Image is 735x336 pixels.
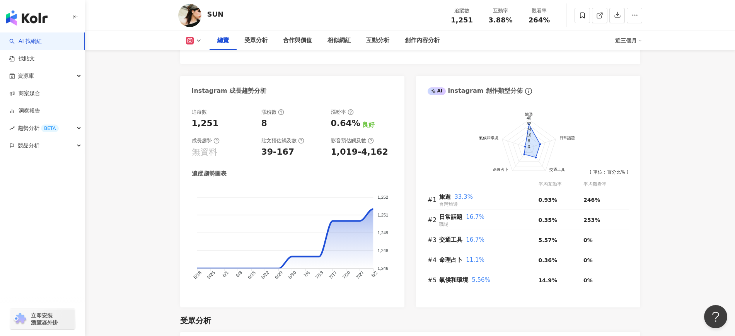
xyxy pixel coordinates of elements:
span: 台灣旅遊 [439,201,458,207]
span: 5.57% [539,237,558,243]
span: 日常話題 [439,213,462,220]
span: 命理占卜 [439,256,462,263]
div: 相似網紅 [327,36,351,45]
div: 平均觀看率 [583,181,629,188]
tspan: 6/8 [235,269,243,278]
span: 246% [583,197,600,203]
text: 0 [527,144,530,148]
span: 氣候和環境 [439,276,468,283]
tspan: 7/6 [302,269,311,278]
span: 0% [583,237,593,243]
div: 1,251 [192,118,219,130]
div: 觀看率 [525,7,554,15]
div: #4 [428,255,439,265]
div: 8 [261,118,267,130]
span: 33.3% [454,193,473,200]
tspan: 6/29 [273,269,284,280]
a: searchAI 找網紅 [9,38,42,45]
div: 追蹤數 [447,7,477,15]
span: 0.36% [539,257,558,263]
tspan: 1,248 [377,248,388,253]
img: chrome extension [12,313,27,325]
div: 0.64% [331,118,360,130]
div: 受眾分析 [244,36,268,45]
img: logo [6,10,48,26]
span: 職場 [439,222,449,227]
text: 40 [526,116,531,120]
div: AI [428,87,446,95]
div: #1 [428,195,439,205]
div: #3 [428,235,439,245]
a: 商案媒合 [9,90,40,97]
div: 漲粉數 [261,109,284,116]
tspan: 6/1 [221,269,230,278]
tspan: 1,251 [377,212,388,217]
div: 近三個月 [615,34,642,47]
div: #5 [428,275,439,285]
div: 良好 [362,121,375,129]
div: #2 [428,215,439,225]
tspan: 1,246 [377,266,388,271]
tspan: 5/25 [206,269,216,280]
div: 影音預估觸及數 [331,137,374,144]
a: 洞察報告 [9,107,40,115]
text: 24 [526,127,531,131]
div: 受眾分析 [180,315,211,326]
tspan: 6/22 [260,269,270,280]
span: 交通工具 [439,236,462,243]
tspan: 5/18 [192,269,203,280]
div: 平均互動率 [539,181,583,188]
span: 趨勢分析 [18,119,59,137]
text: 8 [527,138,530,143]
div: 互動分析 [366,36,389,45]
span: rise [9,126,15,131]
span: 資源庫 [18,67,34,85]
tspan: 7/17 [327,269,338,280]
text: 命理占卜 [493,167,508,171]
tspan: 7/27 [355,269,365,280]
img: KOL Avatar [178,4,201,27]
tspan: 7/20 [341,269,351,280]
iframe: Help Scout Beacon - Open [704,305,727,328]
span: 253% [583,217,600,223]
span: 16.7% [466,236,484,243]
tspan: 8/2 [370,269,379,278]
span: 立即安裝 瀏覽器外掛 [31,312,58,326]
div: 無資料 [192,146,217,158]
text: 32 [526,121,531,126]
span: 5.56% [472,276,490,283]
tspan: 6/15 [246,269,257,280]
div: BETA [41,125,59,132]
div: SUN [207,9,224,19]
a: chrome extension立即安裝 瀏覽器外掛 [10,309,75,329]
text: 交通工具 [549,167,564,171]
span: 3.88% [488,16,512,24]
span: 264% [529,16,550,24]
span: info-circle [524,87,533,96]
span: 14.9% [539,277,558,283]
div: 漲粉率 [331,109,354,116]
span: 0% [583,257,593,263]
a: 找貼文 [9,55,35,63]
tspan: 1,249 [377,230,388,235]
div: 貼文預估觸及數 [261,137,304,144]
text: 旅遊 [525,112,533,116]
div: 追蹤趨勢圖表 [192,170,227,178]
tspan: 1,252 [377,194,388,199]
text: 氣候和環境 [479,136,498,140]
div: Instagram 成長趨勢分析 [192,87,267,95]
span: 0.93% [539,197,558,203]
div: 創作內容分析 [405,36,440,45]
span: 競品分析 [18,137,39,154]
span: 旅遊 [439,193,451,200]
text: 日常話題 [559,136,575,140]
div: 追蹤數 [192,109,207,116]
tspan: 7/13 [314,269,324,280]
div: 總覽 [217,36,229,45]
text: 16 [526,133,531,137]
span: 16.7% [466,213,484,220]
span: 1,251 [451,16,473,24]
span: 11.1% [466,256,484,263]
span: 0.35% [539,217,558,223]
div: 39-167 [261,146,295,158]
